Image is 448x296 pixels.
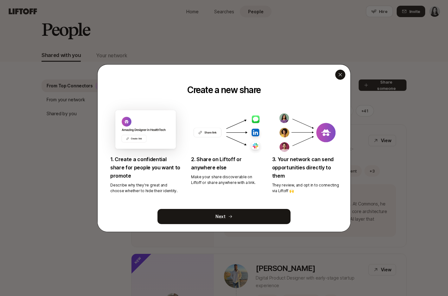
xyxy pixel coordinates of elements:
[157,209,291,224] button: Next
[191,174,262,186] p: Make your share discoverable on Liftoff or share anywhere with a link.
[110,182,181,194] p: Describe why they're great and choose whether to hide their identity.
[272,110,343,155] img: candidate share explainer 2
[110,155,181,180] p: 1. Create a confidential share for people you want to promote
[191,155,262,172] p: 2. Share on Liftoff or anywhere else
[187,85,261,95] p: Create a new share
[272,155,343,180] p: 3. Your network can send opportunities directly to them
[272,182,343,194] p: They review, and opt in to connecting via Liftoff 🙌
[191,110,262,155] img: candidate share explainer 1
